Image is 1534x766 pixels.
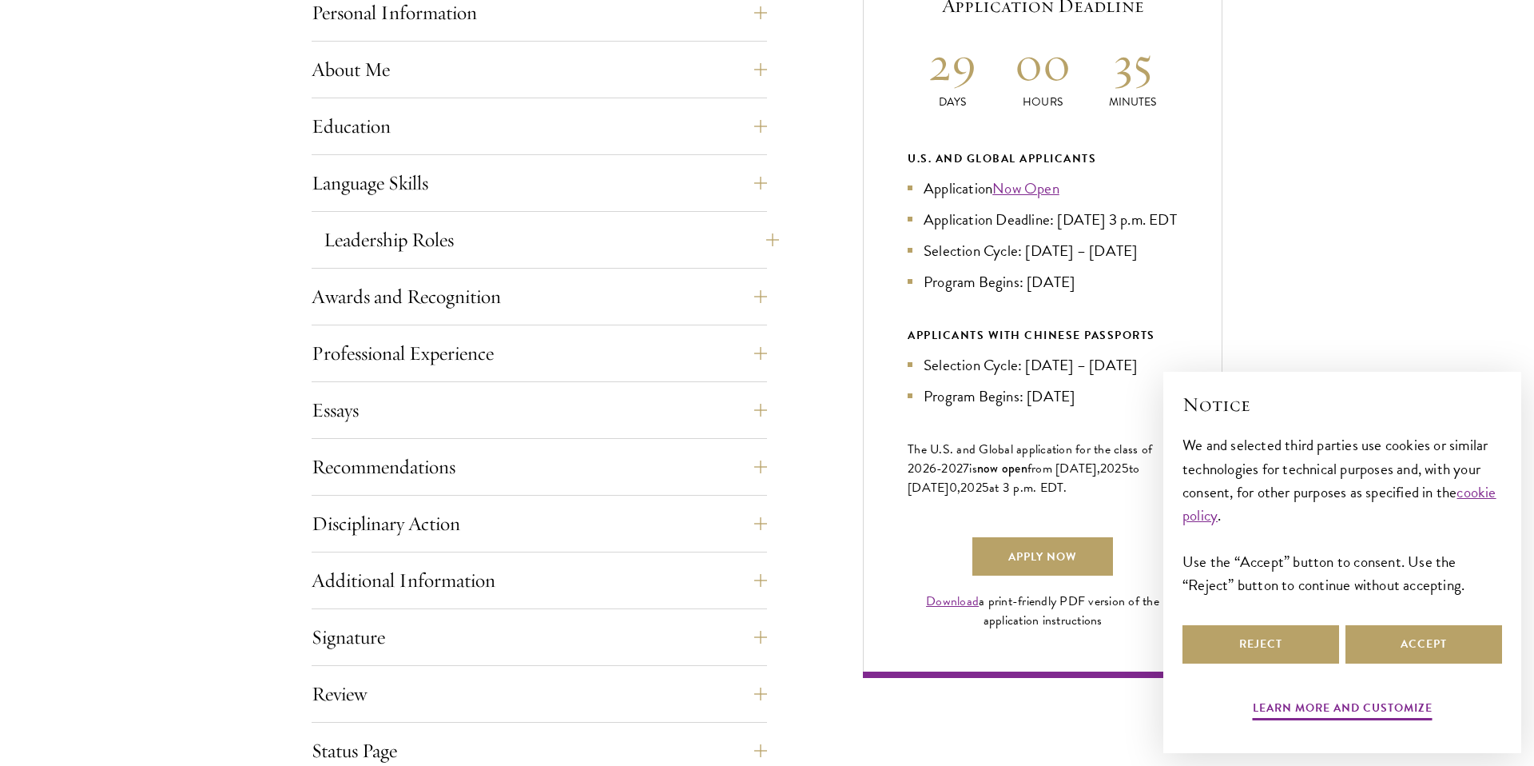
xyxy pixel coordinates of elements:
[312,505,767,543] button: Disciplinary Action
[312,675,767,713] button: Review
[1182,481,1496,527] a: cookie policy
[312,448,767,486] button: Recommendations
[312,334,767,373] button: Professional Experience
[1087,94,1178,110] p: Minutes
[992,177,1059,200] a: Now Open
[908,385,1178,408] li: Program Begins: [DATE]
[908,208,1178,231] li: Application Deadline: [DATE] 3 p.m. EDT
[1027,459,1100,478] span: from [DATE],
[908,459,1139,497] span: to [DATE]
[312,277,767,316] button: Awards and Recognition
[312,164,767,202] button: Language Skills
[1182,625,1339,664] button: Reject
[977,459,1027,477] span: now open
[312,107,767,146] button: Education
[982,478,989,497] span: 5
[1087,34,1178,94] h2: 35
[963,459,969,478] span: 7
[998,34,1088,94] h2: 00
[929,459,936,478] span: 6
[908,177,1178,200] li: Application
[908,94,998,110] p: Days
[1182,433,1502,596] div: We and selected third parties use cookies or similar technologies for technical purposes and, wit...
[1122,459,1129,478] span: 5
[1253,698,1433,723] button: Learn more and customize
[312,561,767,600] button: Additional Information
[908,353,1178,377] li: Selection Cycle: [DATE] – [DATE]
[998,94,1088,110] p: Hours
[908,325,1178,345] div: APPLICANTS WITH CHINESE PASSPORTS
[908,149,1178,169] div: U.S. and Global Applicants
[1100,459,1122,478] span: 202
[908,239,1178,262] li: Selection Cycle: [DATE] – [DATE]
[908,592,1178,630] div: a print-friendly PDF version of the application instructions
[1345,625,1502,664] button: Accept
[972,537,1113,576] a: Apply Now
[908,34,998,94] h2: 29
[936,459,963,478] span: -202
[312,50,767,89] button: About Me
[949,478,957,497] span: 0
[957,478,960,497] span: ,
[926,592,979,611] a: Download
[989,478,1067,497] span: at 3 p.m. EDT.
[312,618,767,656] button: Signature
[908,270,1178,293] li: Program Begins: [DATE]
[312,391,767,429] button: Essays
[969,459,977,478] span: is
[908,440,1152,478] span: The U.S. and Global application for the class of 202
[1182,391,1502,418] h2: Notice
[960,478,982,497] span: 202
[324,221,779,259] button: Leadership Roles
